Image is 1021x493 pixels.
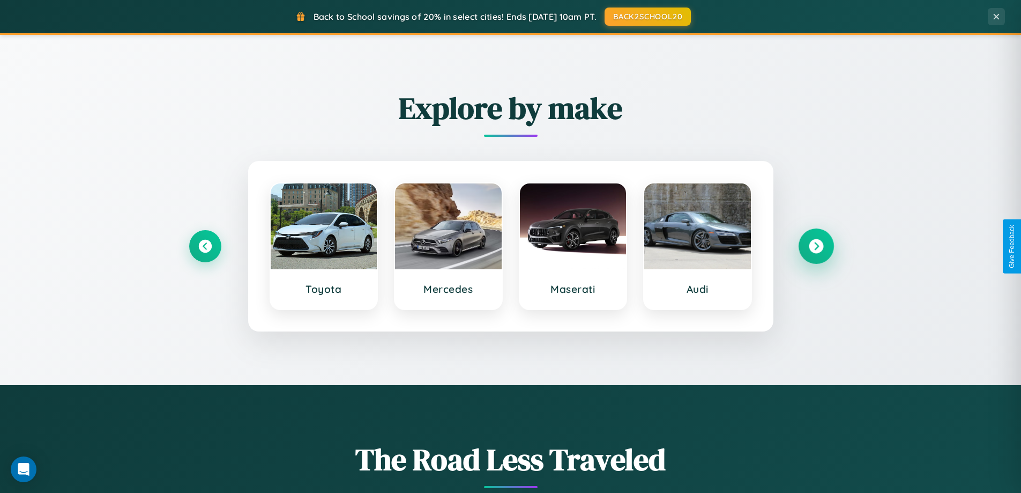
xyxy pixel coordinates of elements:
[314,11,597,22] span: Back to School savings of 20% in select cities! Ends [DATE] 10am PT.
[189,439,832,480] h1: The Road Less Traveled
[189,87,832,129] h2: Explore by make
[531,283,616,296] h3: Maserati
[406,283,491,296] h3: Mercedes
[281,283,367,296] h3: Toyota
[605,8,691,26] button: BACK2SCHOOL20
[1008,225,1016,268] div: Give Feedback
[11,457,36,482] div: Open Intercom Messenger
[655,283,740,296] h3: Audi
